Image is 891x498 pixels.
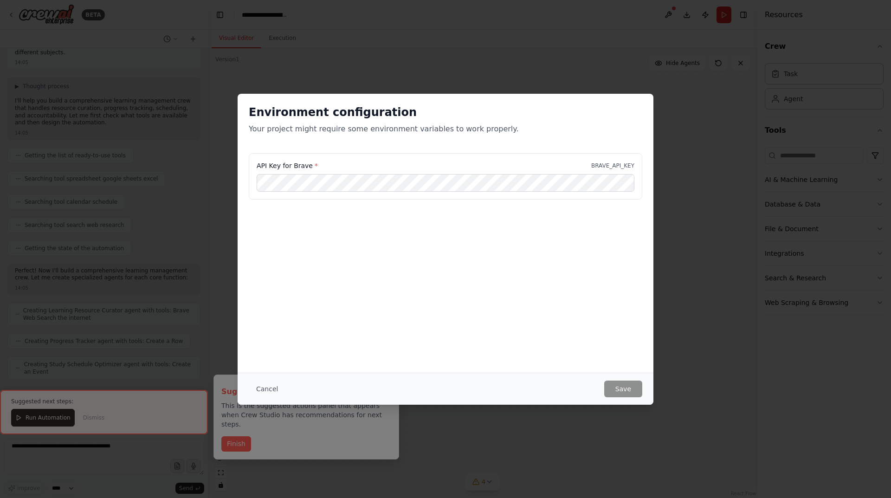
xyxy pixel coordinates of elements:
p: BRAVE_API_KEY [591,162,634,169]
label: API Key for Brave [257,161,318,170]
button: Save [604,381,642,397]
h2: Environment configuration [249,105,642,120]
p: Your project might require some environment variables to work properly. [249,123,642,135]
button: Cancel [249,381,285,397]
